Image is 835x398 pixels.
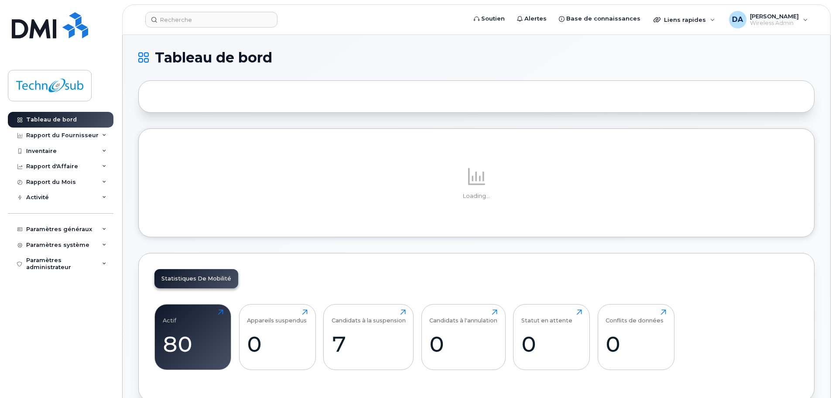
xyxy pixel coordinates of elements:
div: Statut en attente [521,309,572,324]
a: Appareils suspendus0 [247,309,308,365]
div: Candidats à l'annulation [429,309,497,324]
span: Tableau de bord [155,51,272,64]
p: Loading... [154,192,798,200]
div: 80 [163,331,223,357]
div: 0 [247,331,308,357]
div: Candidats à la suspension [332,309,406,324]
a: Candidats à l'annulation0 [429,309,497,365]
div: Appareils suspendus [247,309,307,324]
div: 0 [429,331,497,357]
div: 0 [521,331,582,357]
a: Actif80 [163,309,223,365]
div: 7 [332,331,406,357]
div: 0 [606,331,666,357]
a: Statut en attente0 [521,309,582,365]
div: Actif [163,309,176,324]
a: Candidats à la suspension7 [332,309,406,365]
div: Conflits de données [606,309,664,324]
a: Conflits de données0 [606,309,666,365]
